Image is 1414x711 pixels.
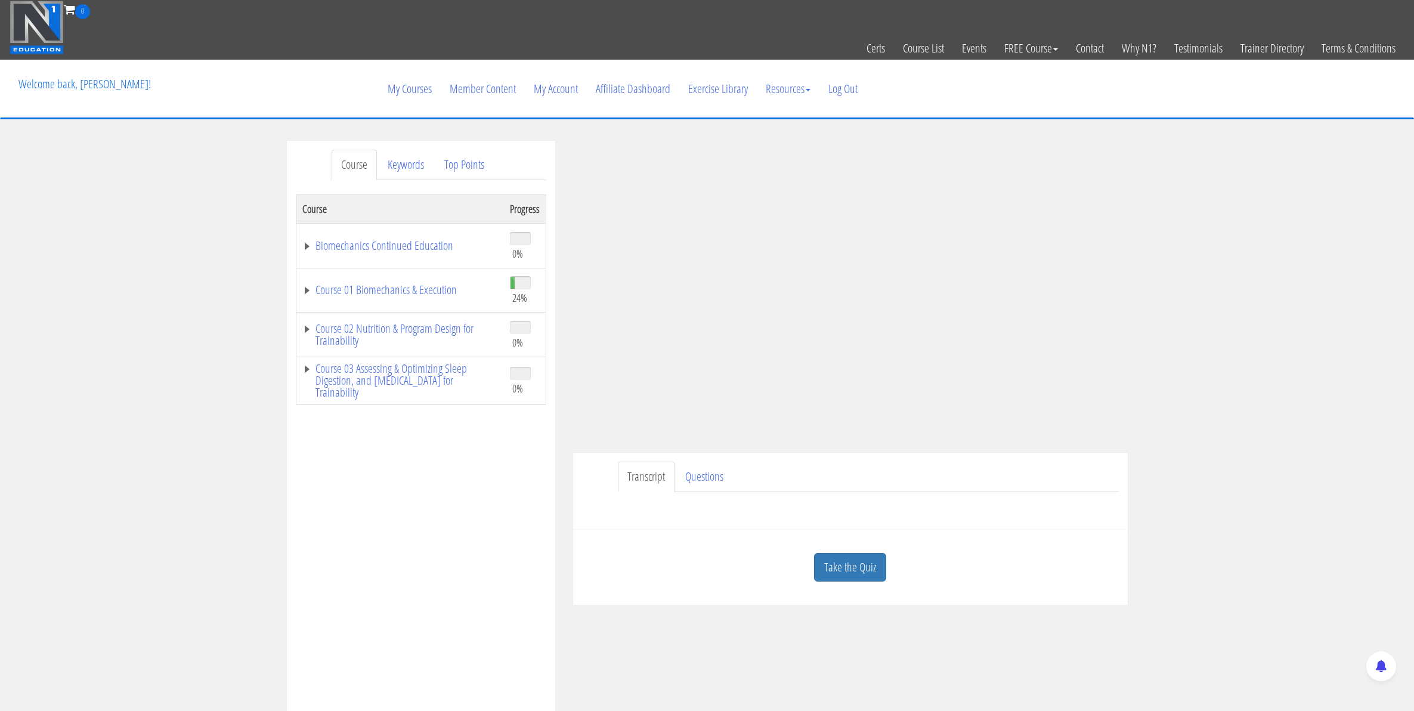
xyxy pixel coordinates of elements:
a: Course [332,150,377,180]
a: Member Content [441,60,525,118]
a: Questions [676,462,733,492]
a: Exercise Library [679,60,757,118]
a: FREE Course [995,19,1067,78]
a: Trainer Directory [1232,19,1313,78]
a: My Account [525,60,587,118]
th: Progress [504,194,546,223]
a: Course 02 Nutrition & Program Design for Trainability [302,323,498,347]
a: Events [953,19,995,78]
a: Take the Quiz [814,553,886,582]
span: 24% [512,291,527,304]
a: Course List [894,19,953,78]
a: Biomechanics Continued Education [302,240,498,252]
a: Certs [858,19,894,78]
p: Welcome back, [PERSON_NAME]! [10,60,160,108]
a: Course 03 Assessing & Optimizing Sleep Digestion, and [MEDICAL_DATA] for Trainability [302,363,498,398]
span: 0% [512,336,523,349]
a: Terms & Conditions [1313,19,1404,78]
a: 0 [64,1,90,17]
a: Why N1? [1113,19,1165,78]
a: Resources [757,60,819,118]
a: My Courses [379,60,441,118]
a: Testimonials [1165,19,1232,78]
span: 0% [512,247,523,260]
a: Top Points [435,150,494,180]
img: n1-education [10,1,64,54]
th: Course [296,194,504,223]
a: Contact [1067,19,1113,78]
a: Affiliate Dashboard [587,60,679,118]
a: Course 01 Biomechanics & Execution [302,284,498,296]
span: 0 [75,4,90,19]
span: 0% [512,382,523,395]
a: Keywords [378,150,434,180]
a: Log Out [819,60,867,118]
a: Transcript [618,462,674,492]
